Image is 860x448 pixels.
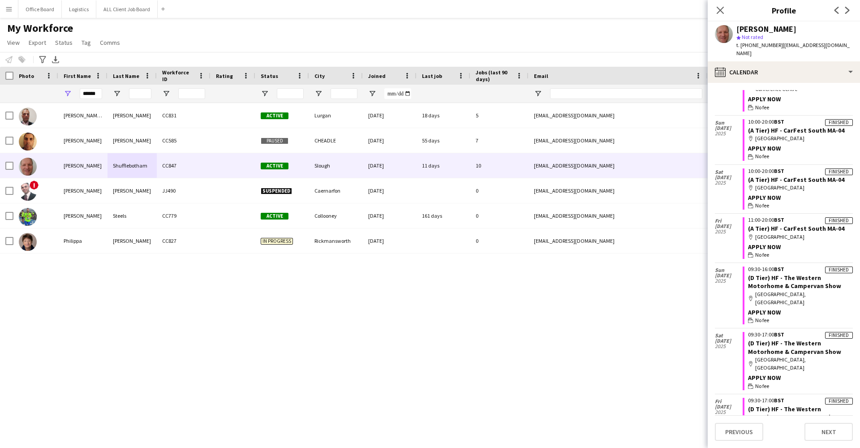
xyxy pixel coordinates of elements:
div: Finished [825,168,853,175]
span: Comms [100,39,120,47]
div: [DATE] [363,153,417,178]
span: Rating [216,73,233,79]
span: 2025 [715,180,743,185]
span: Fri [715,218,743,224]
span: View [7,39,20,47]
div: CC779 [157,203,211,228]
div: CC827 [157,228,211,253]
span: No fee [755,152,769,160]
div: [PERSON_NAME] [PERSON_NAME] [58,103,107,128]
span: [DATE] [715,404,743,409]
div: 10 [470,153,529,178]
div: 10:00-20:00 [748,119,853,125]
span: [DATE] [715,125,743,131]
div: Philippa [58,228,107,253]
button: Logistics [62,0,96,18]
button: Open Filter Menu [534,90,542,98]
div: CC831 [157,103,211,128]
div: [GEOGRAPHIC_DATA], [GEOGRAPHIC_DATA] [748,356,853,372]
div: 55 days [417,128,470,153]
button: Open Filter Menu [64,90,72,98]
span: BST [774,168,784,174]
span: [DATE] [715,338,743,344]
div: 7 [470,128,529,153]
div: 0 [470,228,529,253]
span: [DATE] [715,273,743,278]
button: Open Filter Menu [113,90,121,98]
span: Sun [715,267,743,273]
div: [EMAIL_ADDRESS][DOMAIN_NAME] [529,153,708,178]
div: [PERSON_NAME] [107,103,157,128]
a: Tag [78,37,95,48]
span: | [EMAIL_ADDRESS][DOMAIN_NAME] [736,42,850,56]
button: Next [804,423,853,441]
button: Office Board [18,0,62,18]
span: My Workforce [7,22,73,35]
a: Status [52,37,76,48]
div: 11:00-20:00 [748,217,853,223]
h3: Profile [708,4,860,16]
div: APPLY NOW [748,95,853,103]
span: BST [774,118,784,125]
app-action-btn: Advanced filters [37,54,48,65]
div: APPLY NOW [748,374,853,382]
div: Shufflebotham [107,153,157,178]
div: CHEADLE [309,128,363,153]
a: (A Tier) HF - CarFest South MA-04 [748,126,844,134]
button: ALL Client Job Board [96,0,158,18]
div: [PERSON_NAME] [58,178,107,203]
span: Email [534,73,548,79]
span: Fri [715,399,743,404]
span: BST [774,216,784,223]
input: Email Filter Input [550,88,702,99]
div: Finished [825,398,853,405]
span: Active [261,213,288,220]
span: City [314,73,325,79]
div: 161 days [417,203,470,228]
button: Previous [715,423,763,441]
span: Export [29,39,46,47]
div: [GEOGRAPHIC_DATA] [748,184,853,192]
div: [EMAIL_ADDRESS][DOMAIN_NAME] [529,103,708,128]
div: [GEOGRAPHIC_DATA] [748,134,853,142]
div: [DATE] [363,128,417,153]
input: Joined Filter Input [384,88,411,99]
a: Comms [96,37,124,48]
span: Workforce ID [162,69,194,82]
span: First Name [64,73,91,79]
span: Last job [422,73,442,79]
span: Jobs (last 90 days) [476,69,512,82]
div: [PERSON_NAME] [58,128,107,153]
span: 2025 [715,344,743,349]
div: JJ490 [157,178,211,203]
div: 0 [470,203,529,228]
div: Slough [309,153,363,178]
img: Philippa Lyall [19,233,37,251]
span: Active [261,163,288,169]
a: Export [25,37,50,48]
div: Finished [825,332,853,339]
div: Collooney [309,203,363,228]
div: [GEOGRAPHIC_DATA], [GEOGRAPHIC_DATA] [748,290,853,306]
span: Photo [19,73,34,79]
span: Paused [261,138,288,144]
div: Finished [825,217,853,224]
button: Open Filter Menu [314,90,322,98]
div: APPLY NOW [748,308,853,316]
span: Sun [715,120,743,125]
span: Active [261,112,288,119]
span: No fee [755,251,769,259]
div: Finished [825,119,853,126]
span: Sat [715,333,743,338]
img: Philip Smith [19,183,37,201]
div: 11 days [417,153,470,178]
div: APPLY NOW [748,194,853,202]
img: Philip Shufflebotham [19,158,37,176]
button: Open Filter Menu [261,90,269,98]
div: 5 [470,103,529,128]
div: 09:30-17:00 [748,332,853,337]
span: In progress [261,238,293,245]
div: [PERSON_NAME] [58,153,107,178]
input: Last Name Filter Input [129,88,151,99]
img: Philip JOHN Boyd Doherty [19,108,37,125]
